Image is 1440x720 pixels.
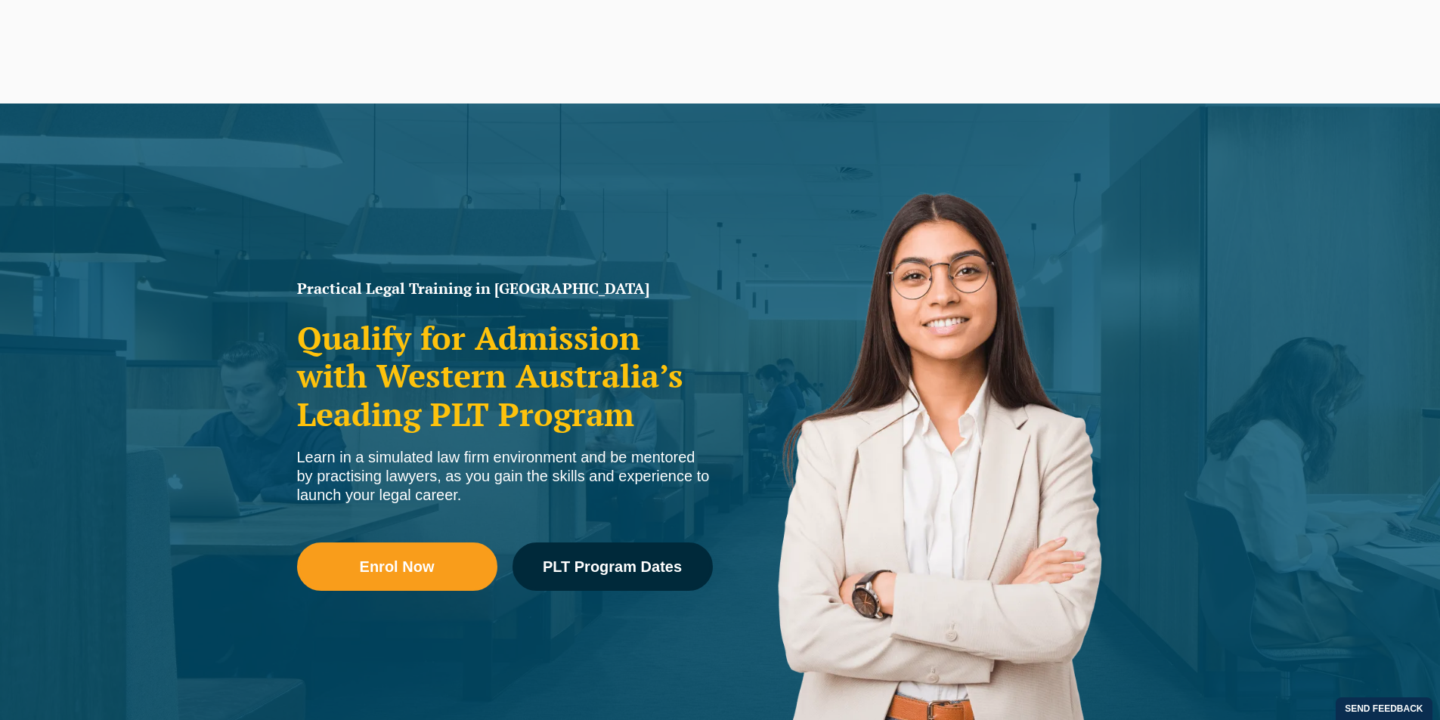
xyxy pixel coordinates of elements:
[360,559,435,574] span: Enrol Now
[297,542,497,591] a: Enrol Now
[297,281,713,296] h1: Practical Legal Training in [GEOGRAPHIC_DATA]
[513,542,713,591] a: PLT Program Dates
[297,448,713,505] div: Learn in a simulated law firm environment and be mentored by practising lawyers, as you gain the ...
[297,319,713,433] h2: Qualify for Admission with Western Australia’s Leading PLT Program
[543,559,682,574] span: PLT Program Dates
